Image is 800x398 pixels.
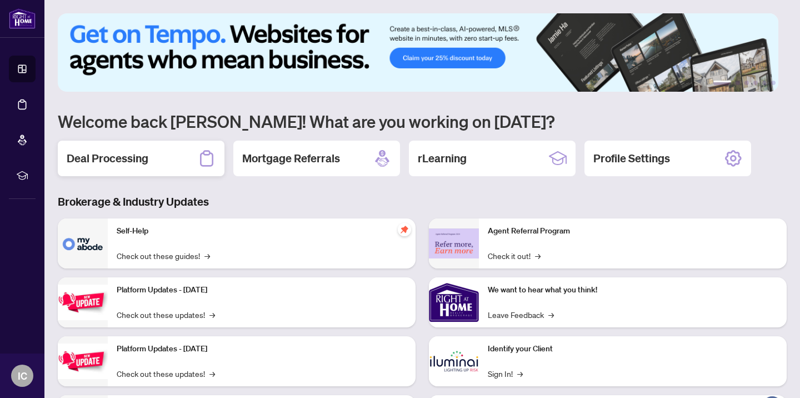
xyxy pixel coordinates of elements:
[736,81,740,85] button: 2
[756,359,789,392] button: Open asap
[488,284,778,296] p: We want to hear what you think!
[117,309,215,321] a: Check out these updates!→
[9,8,36,29] img: logo
[488,250,541,262] a: Check it out!→
[517,367,523,380] span: →
[204,250,210,262] span: →
[117,367,215,380] a: Check out these updates!→
[58,344,108,379] img: Platform Updates - July 8, 2025
[713,81,731,85] button: 1
[535,250,541,262] span: →
[398,223,411,236] span: pushpin
[771,81,776,85] button: 6
[67,151,148,166] h2: Deal Processing
[117,250,210,262] a: Check out these guides!→
[117,225,407,237] p: Self-Help
[117,284,407,296] p: Platform Updates - [DATE]
[429,336,479,386] img: Identify your Client
[117,343,407,355] p: Platform Updates - [DATE]
[429,277,479,327] img: We want to hear what you think!
[58,111,787,132] h1: Welcome back [PERSON_NAME]! What are you working on [DATE]?
[58,285,108,320] img: Platform Updates - July 21, 2025
[593,151,670,166] h2: Profile Settings
[744,81,749,85] button: 3
[58,13,778,92] img: Slide 0
[488,225,778,237] p: Agent Referral Program
[58,218,108,268] img: Self-Help
[242,151,340,166] h2: Mortgage Referrals
[762,81,767,85] button: 5
[429,228,479,259] img: Agent Referral Program
[488,343,778,355] p: Identify your Client
[753,81,758,85] button: 4
[418,151,467,166] h2: rLearning
[488,309,554,321] a: Leave Feedback→
[488,367,523,380] a: Sign In!→
[58,194,787,210] h3: Brokerage & Industry Updates
[209,309,215,321] span: →
[548,309,554,321] span: →
[18,368,27,384] span: IC
[209,367,215,380] span: →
